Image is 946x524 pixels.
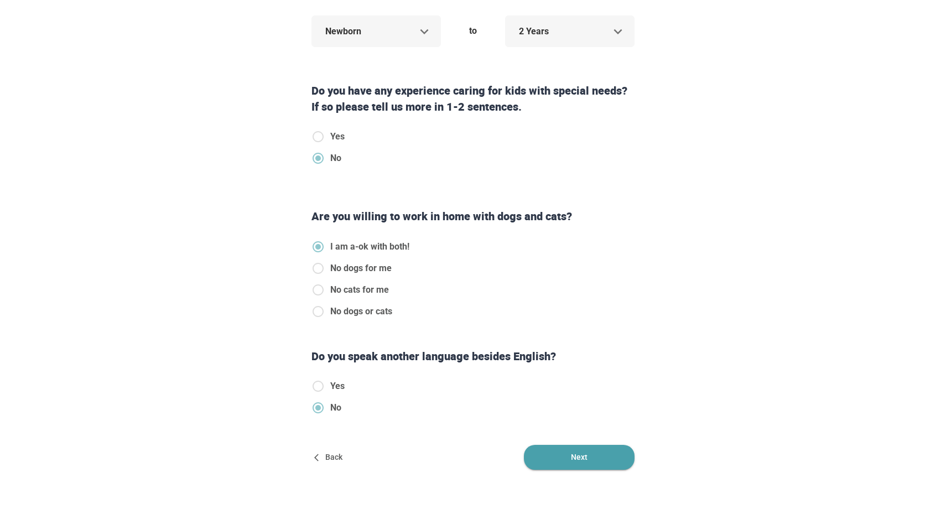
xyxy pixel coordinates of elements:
div: knowsOtherLanguage [311,380,354,423]
span: Yes [330,130,345,143]
span: No [330,152,341,165]
span: No [330,401,341,414]
span: No cats for me [330,283,389,297]
div: Do you speak another language besides English? [307,349,639,365]
button: Back [311,445,347,470]
div: Are you willing to work in home with dogs and cats? [307,209,639,225]
span: Yes [330,380,345,393]
div: 2 Years [505,15,635,47]
button: Next [524,445,635,470]
span: I am a-ok with both! [330,240,409,253]
div: Do you have any experience caring for kids with special needs? If so please tell us more in 1-2 s... [307,83,639,115]
span: No dogs for me [330,262,392,275]
span: No dogs or cats [330,305,392,318]
div: catsAndDogs [311,240,418,326]
div: to [445,15,501,46]
div: Newborn [311,15,441,47]
div: specialNeeds [311,130,354,173]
